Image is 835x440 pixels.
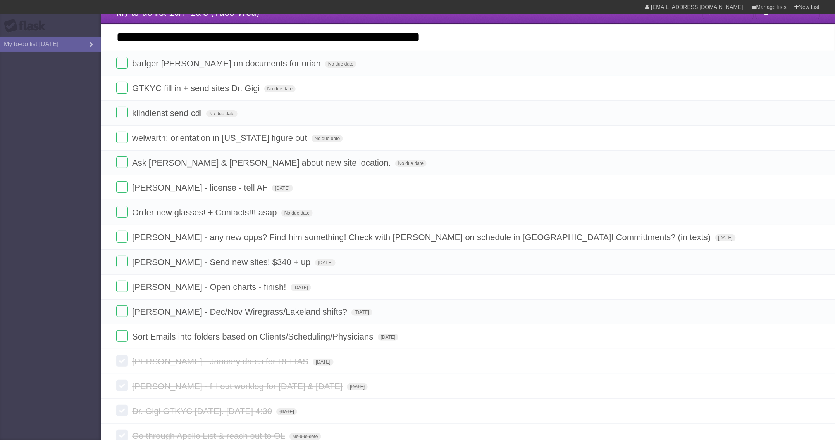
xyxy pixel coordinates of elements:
[116,181,128,193] label: Done
[132,183,270,192] span: [PERSON_NAME] - license - tell AF
[132,307,349,317] span: [PERSON_NAME] - Dec/Nov Wiregrass/Lakeland shifts?
[132,133,309,143] span: welwarth: orientation in [US_STATE] figure out
[351,309,372,316] span: [DATE]
[116,82,128,94] label: Done
[116,206,128,218] label: Done
[116,305,128,317] label: Done
[132,232,713,242] span: [PERSON_NAME] - any new opps? Find him something! Check with [PERSON_NAME] on schedule in [GEOGRA...
[132,332,375,341] span: Sort Emails into folders based on Clients/Scheduling/Physicians
[132,406,274,416] span: Dr. Gigi GTKYC [DATE]. [DATE] 4:30
[116,132,128,143] label: Done
[206,110,238,117] span: No due date
[313,359,334,366] span: [DATE]
[132,59,323,68] span: badger [PERSON_NAME] on documents for uriah
[132,83,262,93] span: GTKYC fill in + send sites Dr. Gigi
[325,61,356,68] span: No due date
[378,334,399,341] span: [DATE]
[4,19,50,33] div: Flask
[116,231,128,243] label: Done
[291,284,312,291] span: [DATE]
[715,234,736,241] span: [DATE]
[264,85,296,92] span: No due date
[116,156,128,168] label: Done
[116,405,128,416] label: Done
[132,357,310,366] span: [PERSON_NAME] - January dates for RELIAS
[132,108,204,118] span: klindienst send cdl
[395,160,427,167] span: No due date
[312,135,343,142] span: No due date
[116,355,128,367] label: Done
[116,281,128,292] label: Done
[132,381,344,391] span: [PERSON_NAME] - fill out worklog for [DATE] & [DATE]
[132,257,312,267] span: [PERSON_NAME] - Send new sites! $340 + up
[281,210,313,217] span: No due date
[289,433,321,440] span: No due date
[276,408,297,415] span: [DATE]
[132,158,393,168] span: Ask [PERSON_NAME] & [PERSON_NAME] about new site location.
[347,383,368,390] span: [DATE]
[272,185,293,192] span: [DATE]
[132,208,279,217] span: Order new glasses! + Contacts!!! asap
[116,380,128,391] label: Done
[315,259,336,266] span: [DATE]
[132,282,288,292] span: [PERSON_NAME] - Open charts - finish!
[116,57,128,69] label: Done
[116,256,128,267] label: Done
[116,107,128,118] label: Done
[116,330,128,342] label: Done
